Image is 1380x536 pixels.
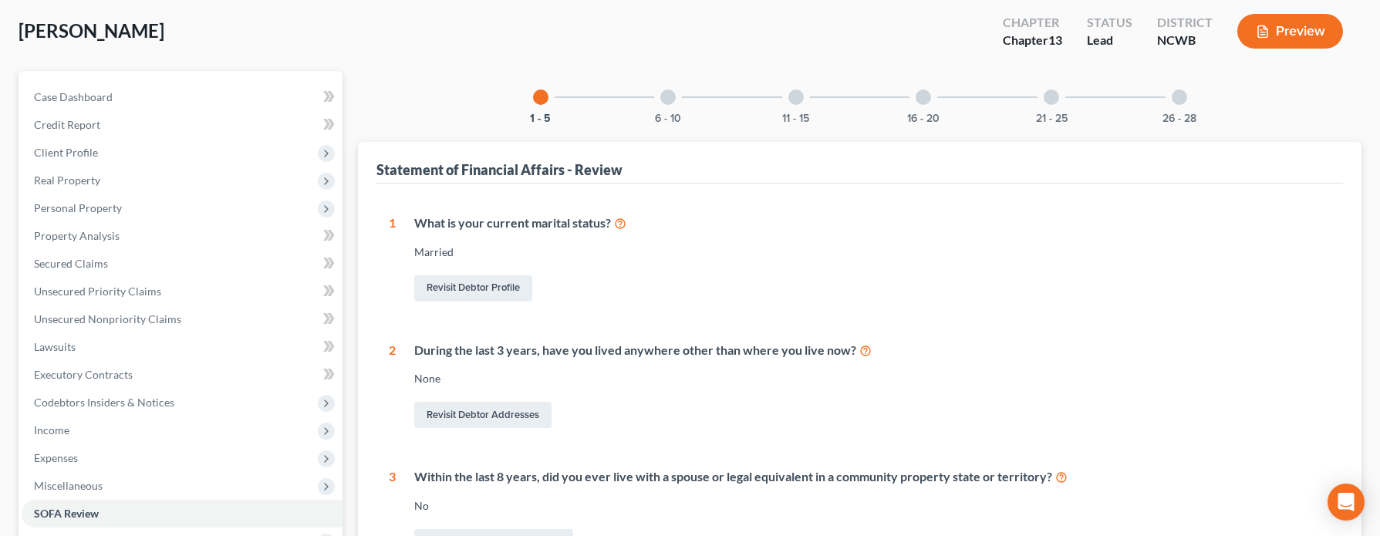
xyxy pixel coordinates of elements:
[376,160,623,179] div: Statement of Financial Affairs - Review
[34,90,113,103] span: Case Dashboard
[34,201,122,214] span: Personal Property
[1157,14,1213,32] div: District
[414,468,1331,486] div: Within the last 8 years, did you ever live with a spouse or legal equivalent in a community prope...
[1328,484,1365,521] div: Open Intercom Messenger
[22,278,342,305] a: Unsecured Priority Claims
[414,402,552,428] a: Revisit Debtor Addresses
[19,19,164,42] span: [PERSON_NAME]
[414,244,1331,260] div: Married
[34,174,100,187] span: Real Property
[1036,113,1068,124] button: 21 - 25
[389,342,396,432] div: 2
[34,312,181,325] span: Unsecured Nonpriority Claims
[22,83,342,111] a: Case Dashboard
[34,451,78,464] span: Expenses
[34,368,133,381] span: Executory Contracts
[1003,32,1062,49] div: Chapter
[34,340,76,353] span: Lawsuits
[22,305,342,333] a: Unsecured Nonpriority Claims
[1048,32,1062,47] span: 13
[34,146,98,159] span: Client Profile
[782,113,809,124] button: 11 - 15
[1087,14,1132,32] div: Status
[1237,14,1343,49] button: Preview
[34,257,108,270] span: Secured Claims
[22,111,342,139] a: Credit Report
[34,118,100,131] span: Credit Report
[414,371,1331,386] div: None
[414,342,1331,359] div: During the last 3 years, have you lived anywhere other than where you live now?
[34,507,99,520] span: SOFA Review
[389,214,396,305] div: 1
[22,361,342,389] a: Executory Contracts
[414,498,1331,514] div: No
[34,423,69,437] span: Income
[22,222,342,250] a: Property Analysis
[414,214,1331,232] div: What is your current marital status?
[34,285,161,298] span: Unsecured Priority Claims
[1003,14,1062,32] div: Chapter
[22,333,342,361] a: Lawsuits
[34,229,120,242] span: Property Analysis
[1162,113,1196,124] button: 26 - 28
[414,275,532,302] a: Revisit Debtor Profile
[530,113,551,124] button: 1 - 5
[34,479,103,492] span: Miscellaneous
[655,113,681,124] button: 6 - 10
[907,113,940,124] button: 16 - 20
[34,396,174,409] span: Codebtors Insiders & Notices
[22,500,342,528] a: SOFA Review
[1087,32,1132,49] div: Lead
[1157,32,1213,49] div: NCWB
[22,250,342,278] a: Secured Claims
